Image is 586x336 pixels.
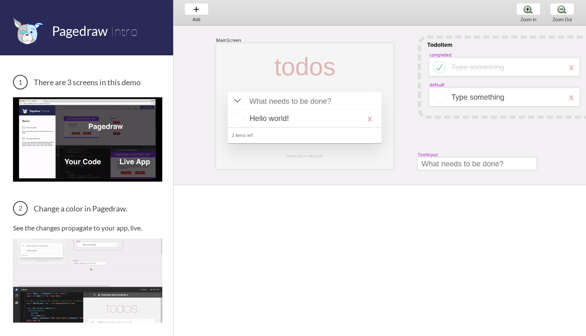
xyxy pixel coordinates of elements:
[13,97,162,181] img: 3 screens
[13,239,162,323] img: Change a color in Pagedraw
[13,224,162,232] p: See the changes propagate to your app, live.
[524,5,533,14] img: zoom-plus.png
[52,23,108,38] span: Pagedraw
[418,152,438,158] div: TextInput
[429,82,444,88] div: default
[180,17,213,22] div: Add
[192,5,201,14] img: baseline-add-24px.svg
[216,37,241,43] div: MainScreen
[557,5,567,14] img: zoom-minus.png
[110,23,138,39] span: Intro
[569,92,574,102] div: x
[569,62,574,73] div: x
[13,201,162,216] h3: Change a color in Pagedraw.
[546,17,579,22] div: Zoom Out
[512,17,545,22] div: Zoom In
[13,75,162,90] h3: There are 3 screens in this demo
[13,17,43,45] img: favicon.png
[429,52,451,58] div: completed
